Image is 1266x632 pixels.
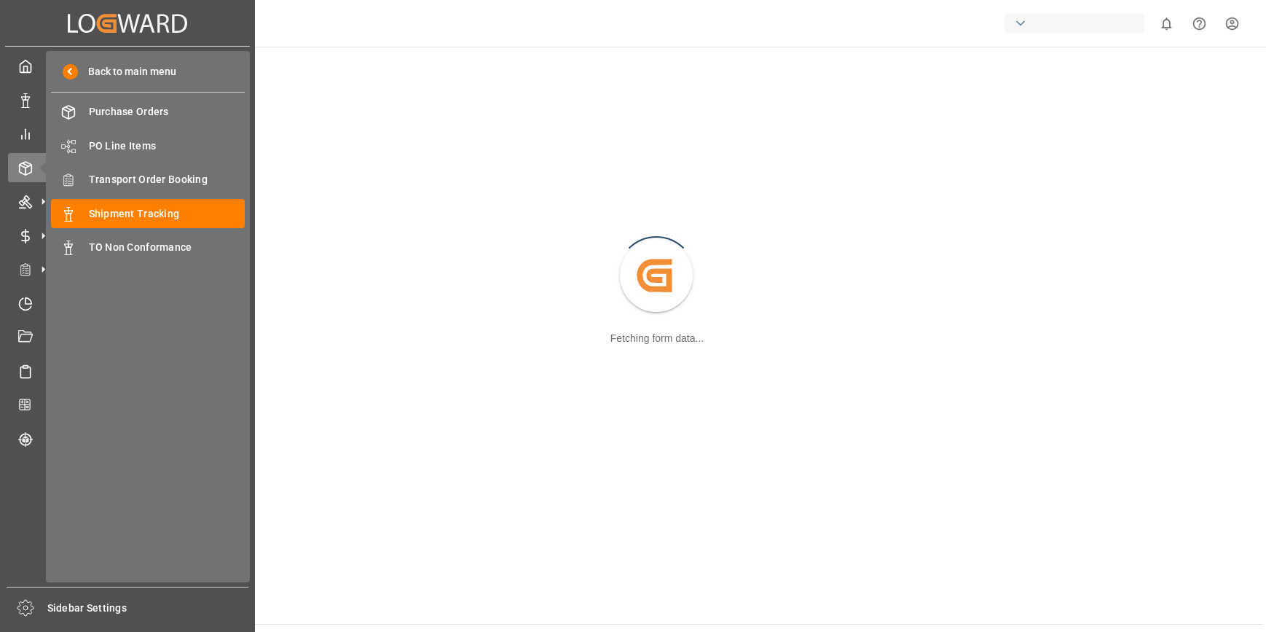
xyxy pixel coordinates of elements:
a: PO Line Items [51,131,245,160]
div: Fetching form data... [610,331,704,346]
span: Transport Order Booking [89,172,245,187]
a: Document Management [8,323,247,351]
span: Sidebar Settings [47,601,249,616]
span: Back to main menu [78,64,176,79]
a: Shipment Tracking [51,199,245,227]
a: My Reports [8,120,247,148]
a: Data Management [8,85,247,114]
a: TO Non Conformance [51,233,245,262]
a: Sailing Schedules [8,356,247,385]
span: TO Non Conformance [89,240,245,255]
a: Transport Order Booking [51,165,245,194]
a: Tracking Shipment [8,424,247,453]
a: Purchase Orders [51,98,245,126]
span: Shipment Tracking [89,206,245,222]
button: show 0 new notifications [1150,7,1183,40]
a: CO2 Calculator [8,391,247,419]
a: My Cockpit [8,52,247,80]
span: PO Line Items [89,139,245,154]
button: Help Center [1183,7,1216,40]
a: Timeslot Management V2 [8,289,247,317]
span: Purchase Orders [89,104,245,120]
